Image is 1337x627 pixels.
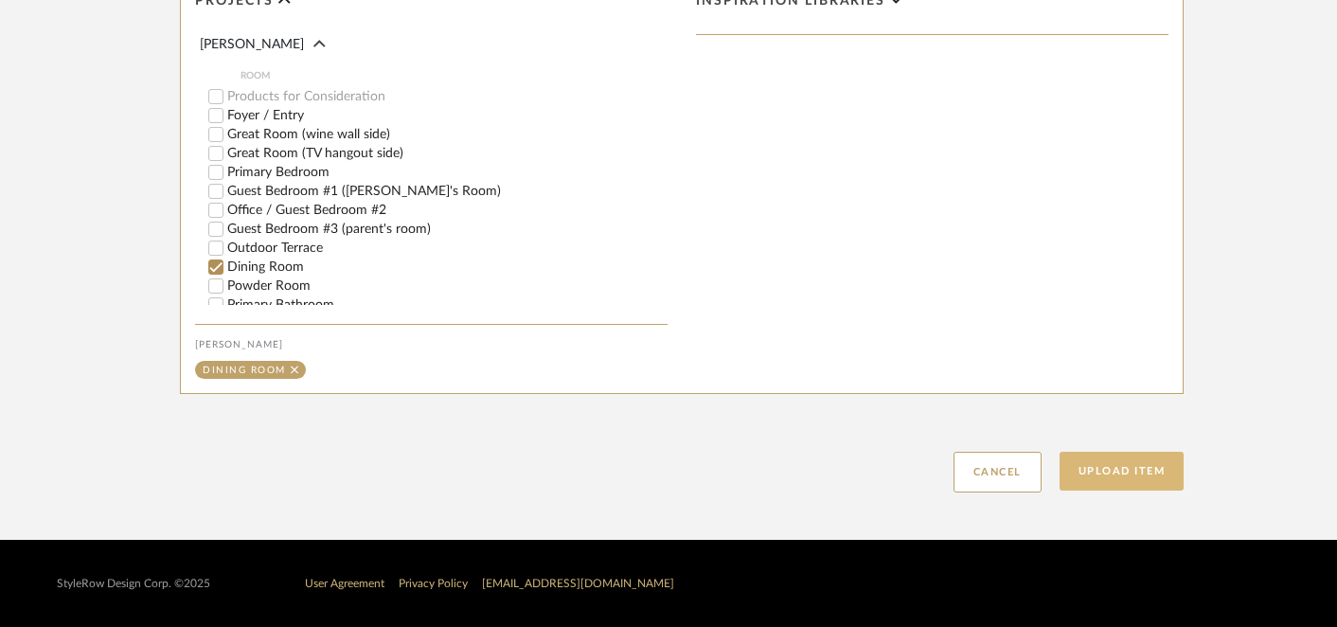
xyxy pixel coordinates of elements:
[241,68,668,83] span: ROOM
[57,577,210,591] div: StyleRow Design Corp. ©2025
[195,339,668,350] div: [PERSON_NAME]
[227,260,668,274] label: Dining Room
[482,578,674,589] a: [EMAIL_ADDRESS][DOMAIN_NAME]
[227,279,668,293] label: Powder Room
[227,166,668,179] label: Primary Bedroom
[227,128,668,141] label: Great Room (wine wall side)
[227,223,668,236] label: Guest Bedroom #3 (parent's room)
[227,185,668,198] label: Guest Bedroom #1 ([PERSON_NAME]'s Room)
[399,578,468,589] a: Privacy Policy
[305,578,384,589] a: User Agreement
[227,242,668,255] label: Outdoor Terrace
[227,298,668,312] label: Primary Bathroom
[200,38,304,51] span: [PERSON_NAME]
[227,109,668,122] label: Foyer / Entry
[203,366,286,375] div: Dining Room
[954,452,1042,493] button: Cancel
[1060,452,1185,491] button: Upload Item
[227,204,668,217] label: Office / Guest Bedroom #2
[227,147,668,160] label: Great Room (TV hangout side)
